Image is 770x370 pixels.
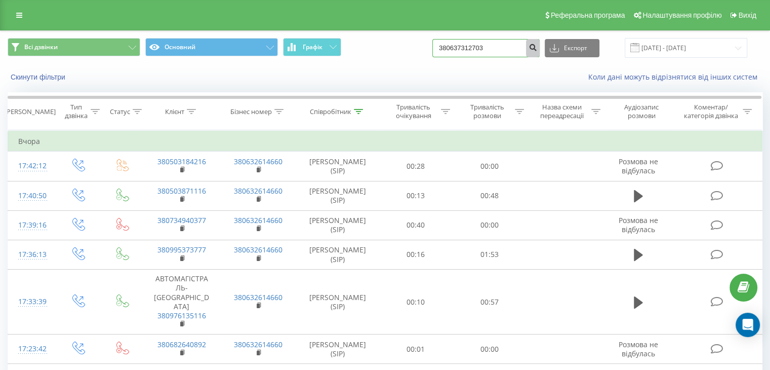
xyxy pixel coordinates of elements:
[157,311,206,320] a: 380976135116
[157,245,206,254] a: 380995373777
[297,210,379,240] td: [PERSON_NAME] (SIP)
[310,107,351,116] div: Співробітник
[551,11,625,19] span: Реферальна програма
[612,103,671,120] div: Аудіозапис розмови
[619,340,658,358] span: Розмова не відбулась
[536,103,589,120] div: Назва схеми переадресації
[18,339,45,359] div: 17:23:42
[145,38,278,56] button: Основний
[462,103,512,120] div: Тривалість розмови
[8,131,762,152] td: Вчора
[297,335,379,364] td: [PERSON_NAME] (SIP)
[5,107,56,116] div: [PERSON_NAME]
[8,72,70,82] button: Скинути фільтри
[157,340,206,349] a: 380682640892
[453,181,526,210] td: 00:48
[453,270,526,335] td: 00:57
[642,11,721,19] span: Налаштування профілю
[297,152,379,181] td: [PERSON_NAME] (SIP)
[234,215,282,225] a: 380632614660
[234,340,282,349] a: 380632614660
[619,215,658,234] span: Розмова не відбулась
[379,240,453,269] td: 00:16
[157,157,206,166] a: 380503184216
[234,157,282,166] a: 380632614660
[681,103,740,120] div: Коментар/категорія дзвінка
[157,186,206,196] a: 380503871116
[379,335,453,364] td: 00:01
[283,38,341,56] button: Графік
[64,103,88,120] div: Тип дзвінка
[453,240,526,269] td: 01:53
[297,240,379,269] td: [PERSON_NAME] (SIP)
[18,245,45,265] div: 17:36:13
[234,245,282,254] a: 380632614660
[143,270,220,335] td: АВТОМАГІСТРАЛЬ-[GEOGRAPHIC_DATA]
[24,43,58,51] span: Всі дзвінки
[453,335,526,364] td: 00:00
[432,39,540,57] input: Пошук за номером
[388,103,439,120] div: Тривалість очікування
[8,38,140,56] button: Всі дзвінки
[545,39,599,57] button: Експорт
[379,181,453,210] td: 00:13
[297,181,379,210] td: [PERSON_NAME] (SIP)
[157,215,206,225] a: 380734940377
[739,11,756,19] span: Вихід
[165,107,184,116] div: Клієнт
[379,270,453,335] td: 00:10
[18,156,45,176] div: 17:42:12
[303,44,322,51] span: Графік
[588,72,762,82] a: Коли дані можуть відрізнятися вiд інших систем
[230,107,272,116] div: Бізнес номер
[297,270,379,335] td: [PERSON_NAME] (SIP)
[234,186,282,196] a: 380632614660
[379,152,453,181] td: 00:28
[379,210,453,240] td: 00:40
[234,292,282,302] a: 380632614660
[453,152,526,181] td: 00:00
[18,292,45,312] div: 17:33:39
[453,210,526,240] td: 00:00
[110,107,130,116] div: Статус
[736,313,760,337] div: Open Intercom Messenger
[18,215,45,235] div: 17:39:16
[619,157,658,175] span: Розмова не відбулась
[18,186,45,206] div: 17:40:50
